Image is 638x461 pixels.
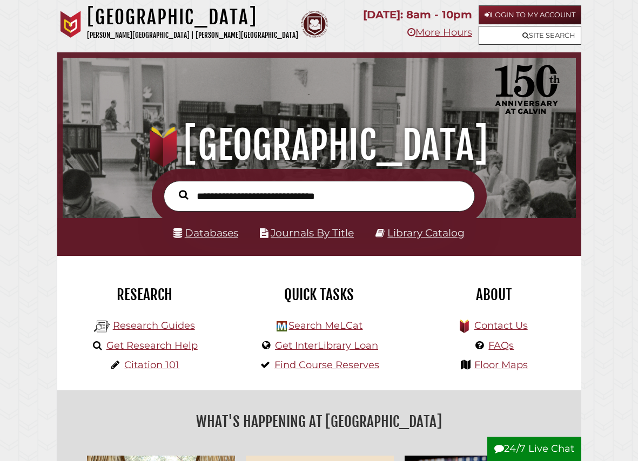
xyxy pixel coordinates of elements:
img: Calvin University [57,11,84,38]
a: Floor Maps [474,359,528,371]
a: Library Catalog [387,227,465,239]
i: Search [179,190,189,200]
a: Contact Us [474,320,528,331]
button: Search [173,188,194,202]
img: Hekman Library Logo [277,321,287,331]
a: Site Search [479,26,581,45]
a: Databases [173,227,238,239]
a: Find Course Reserves [274,359,379,371]
h2: Research [65,286,224,304]
a: Journals By Title [271,227,354,239]
h1: [GEOGRAPHIC_DATA] [72,121,566,169]
h2: What's Happening at [GEOGRAPHIC_DATA] [65,409,573,434]
a: Search MeLCat [288,320,362,331]
a: More Hours [407,26,472,38]
a: Login to My Account [479,5,581,24]
p: [PERSON_NAME][GEOGRAPHIC_DATA] | [PERSON_NAME][GEOGRAPHIC_DATA] [87,29,298,42]
a: Get InterLibrary Loan [275,340,378,351]
img: Hekman Library Logo [94,318,110,335]
h2: About [414,286,573,304]
a: Research Guides [113,320,195,331]
h1: [GEOGRAPHIC_DATA] [87,5,298,29]
a: Citation 101 [124,359,179,371]
a: Get Research Help [106,340,198,351]
a: FAQs [488,340,514,351]
p: [DATE]: 8am - 10pm [363,5,472,24]
h2: Quick Tasks [240,286,398,304]
img: Calvin Theological Seminary [301,11,328,38]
